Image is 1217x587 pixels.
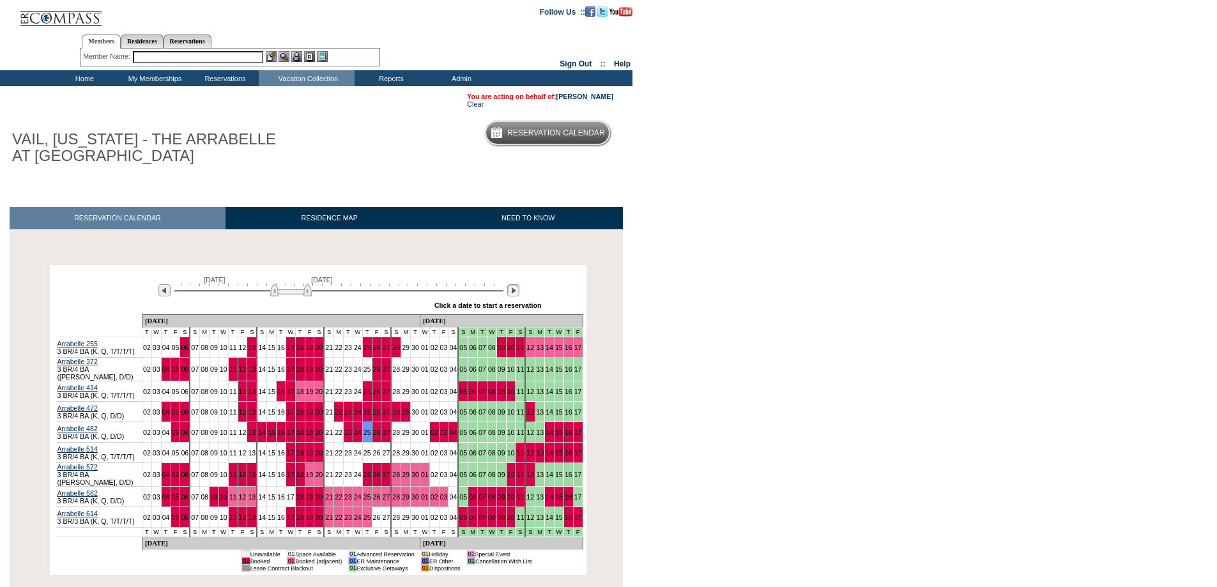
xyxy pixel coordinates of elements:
a: 06 [181,408,188,416]
a: 11 [516,365,524,373]
a: 10 [220,429,227,436]
a: 02 [143,408,151,416]
a: 07 [191,408,199,416]
a: 30 [411,388,419,395]
a: 27 [382,408,390,416]
a: 09 [210,449,218,457]
a: 27 [382,429,390,436]
a: 15 [268,429,275,436]
a: 08 [488,365,496,373]
img: Subscribe to our YouTube Channel [609,7,632,17]
a: 20 [315,408,323,416]
a: 09 [498,429,505,436]
a: Sign Out [560,59,592,68]
a: 12 [239,429,247,436]
a: 14 [258,365,266,373]
a: 25 [364,429,371,436]
a: 25 [364,449,371,457]
a: 29 [402,365,409,373]
a: 16 [565,388,572,395]
a: 15 [268,365,275,373]
a: 23 [344,388,352,395]
a: 14 [546,408,553,416]
a: 17 [287,388,295,395]
a: 13 [248,344,256,351]
a: 05 [172,344,180,351]
a: 09 [498,408,505,416]
a: 12 [239,344,247,351]
a: 13 [536,429,544,436]
a: 11 [516,344,524,351]
a: 27 [382,344,390,351]
a: 03 [440,429,448,436]
a: 10 [507,388,515,395]
a: 28 [392,429,400,436]
a: RESIDENCE MAP [226,207,434,229]
a: RESERVATION CALENDAR [10,207,226,229]
a: 02 [431,408,438,416]
a: 11 [229,429,237,436]
a: 20 [315,449,323,457]
a: 15 [555,344,563,351]
a: 22 [335,429,342,436]
a: 06 [181,449,188,457]
a: 17 [574,408,582,416]
a: 17 [574,388,582,395]
a: 21 [325,429,333,436]
a: 16 [277,408,285,416]
a: 12 [526,429,534,436]
a: 04 [449,388,457,395]
a: 15 [268,344,275,351]
a: Help [614,59,631,68]
a: 11 [229,408,237,416]
a: 07 [478,344,486,351]
a: 26 [373,429,381,436]
a: 18 [296,388,304,395]
td: My Memberships [118,70,188,86]
img: Reservations [304,51,315,62]
a: 16 [565,429,572,436]
a: 17 [287,449,295,457]
a: 14 [546,429,553,436]
a: 07 [191,344,199,351]
a: 02 [431,365,438,373]
a: 15 [555,429,563,436]
a: 17 [574,344,582,351]
a: 04 [449,408,457,416]
a: 22 [335,344,342,351]
a: 05 [172,429,180,436]
a: 16 [565,365,572,373]
a: 10 [507,408,515,416]
a: 24 [354,408,362,416]
a: 05 [172,449,180,457]
a: 03 [153,429,160,436]
a: 05 [459,344,467,351]
a: 28 [392,449,400,457]
a: 17 [287,365,295,373]
a: 15 [555,388,563,395]
a: 21 [325,408,333,416]
a: 25 [364,344,371,351]
a: 02 [143,429,151,436]
img: View [279,51,289,62]
a: 30 [411,365,419,373]
a: [PERSON_NAME] [556,93,613,100]
a: 14 [258,388,266,395]
a: 24 [354,344,362,351]
a: 02 [143,365,151,373]
a: 08 [201,365,208,373]
img: b_edit.gif [266,51,277,62]
a: 03 [153,408,160,416]
a: Become our fan on Facebook [585,7,595,15]
a: 23 [344,429,352,436]
a: 17 [287,408,295,416]
a: 21 [325,365,333,373]
h5: Reservation Calendar [507,129,605,137]
a: 07 [191,365,199,373]
a: 18 [296,429,304,436]
a: 20 [315,365,323,373]
a: 06 [181,388,188,395]
a: 10 [220,344,227,351]
a: 02 [431,388,438,395]
a: 23 [344,365,352,373]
